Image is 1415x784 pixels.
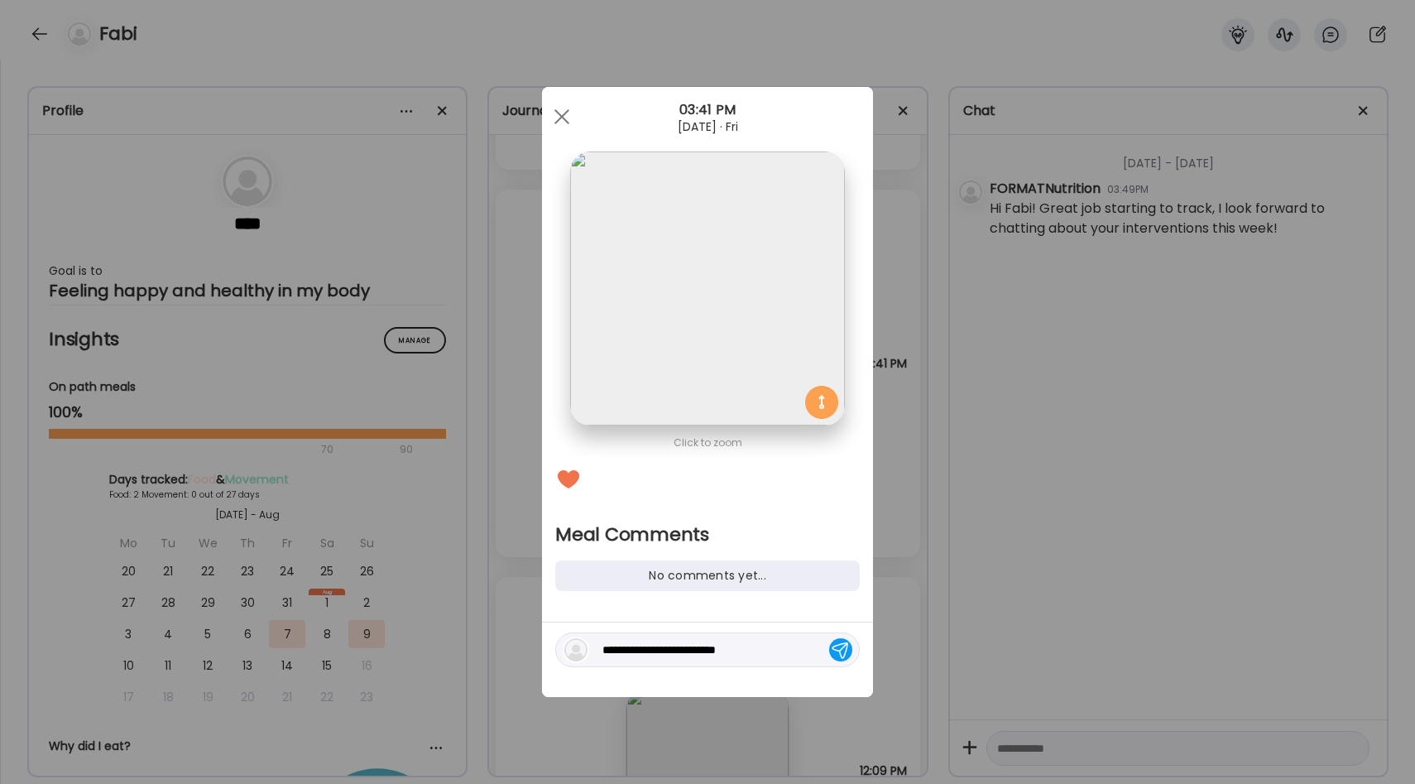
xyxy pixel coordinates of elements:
div: Click to zoom [555,433,860,453]
div: No comments yet... [555,560,860,591]
h2: Meal Comments [555,522,860,547]
img: images%2F3ARfoDVQhFXwAbVCVnqsEy3yhgy2%2Fz3BCiazWlxrQj4sLQk2j%2FKYK7y2fpNAVTOZVXArkP_1080 [570,152,844,426]
div: 03:41 PM [542,100,873,120]
img: bg-avatar-default.svg [564,638,588,661]
div: [DATE] · Fri [542,120,873,133]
